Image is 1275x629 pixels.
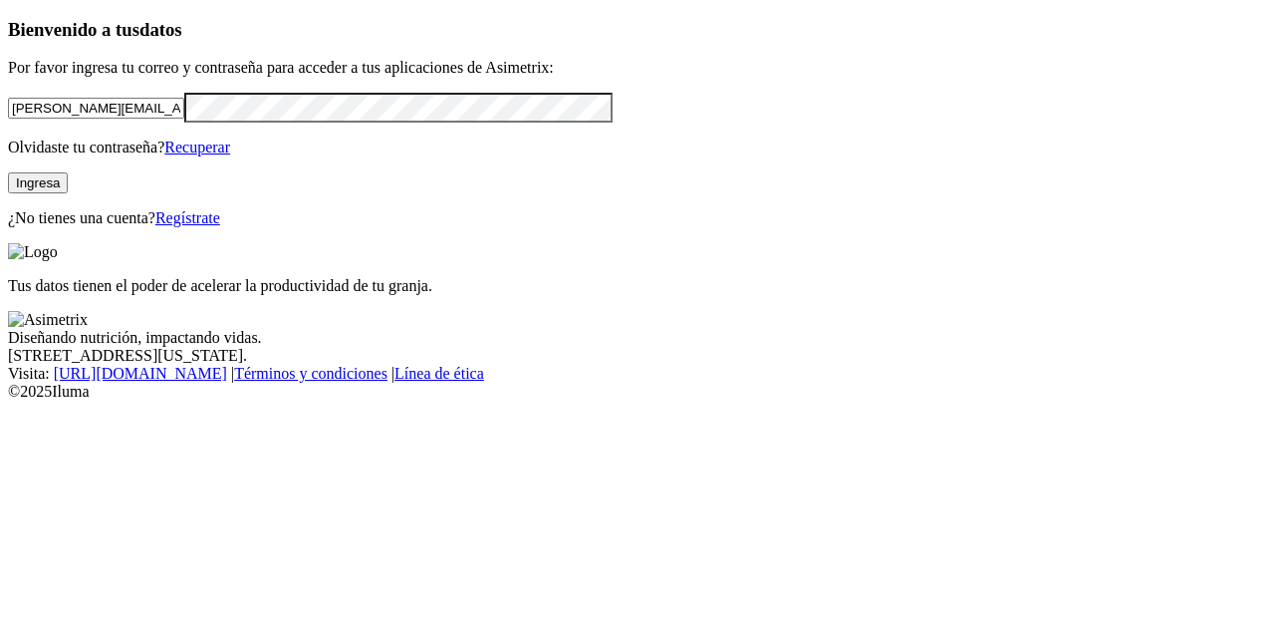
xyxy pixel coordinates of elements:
[164,139,230,156] a: Recuperar
[8,19,1267,41] h3: Bienvenido a tus
[234,365,387,382] a: Términos y condiciones
[8,59,1267,77] p: Por favor ingresa tu correo y contraseña para acceder a tus aplicaciones de Asimetrix:
[54,365,227,382] a: [URL][DOMAIN_NAME]
[8,365,1267,383] div: Visita : | |
[155,209,220,226] a: Regístrate
[8,209,1267,227] p: ¿No tienes una cuenta?
[8,383,1267,401] div: © 2025 Iluma
[8,98,184,119] input: Tu correo
[394,365,484,382] a: Línea de ética
[8,329,1267,347] div: Diseñando nutrición, impactando vidas.
[8,139,1267,157] p: Olvidaste tu contraseña?
[8,277,1267,295] p: Tus datos tienen el poder de acelerar la productividad de tu granja.
[8,243,58,261] img: Logo
[139,19,182,40] span: datos
[8,311,88,329] img: Asimetrix
[8,172,68,193] button: Ingresa
[8,347,1267,365] div: [STREET_ADDRESS][US_STATE].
